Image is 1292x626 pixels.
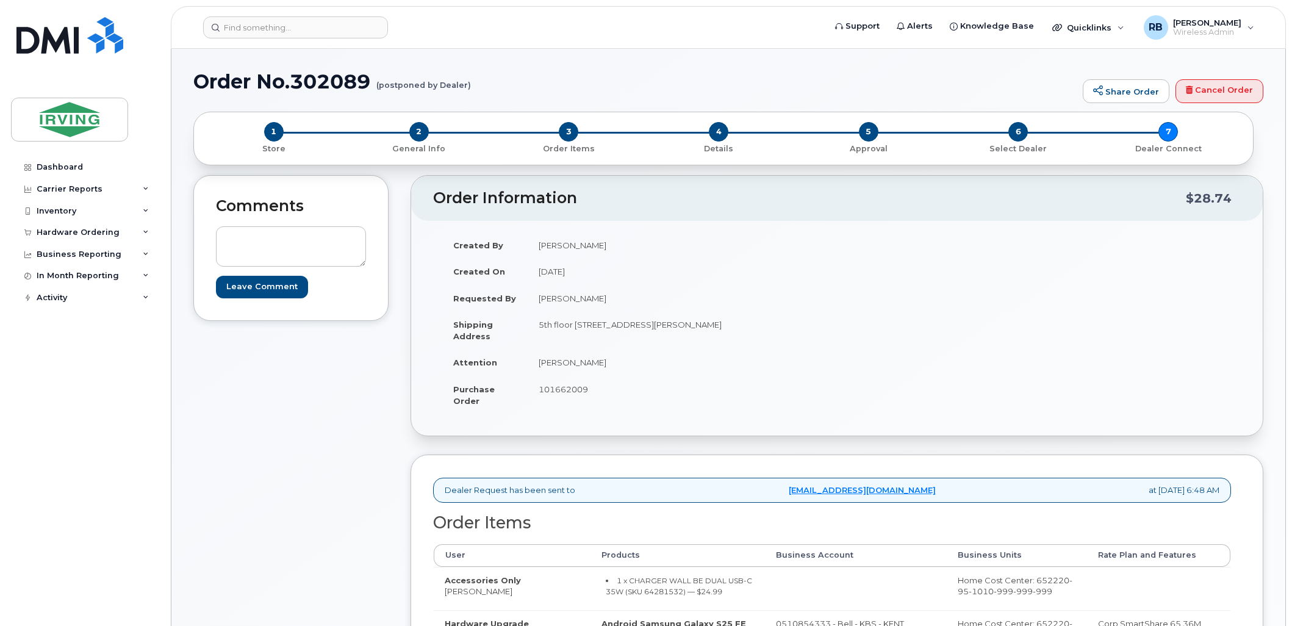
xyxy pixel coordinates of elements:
[434,567,590,610] td: [PERSON_NAME]
[453,267,505,276] strong: Created On
[528,349,828,376] td: [PERSON_NAME]
[1087,544,1230,566] th: Rate Plan and Features
[453,320,493,341] strong: Shipping Address
[765,544,947,566] th: Business Account
[949,143,1089,154] p: Select Dealer
[789,484,936,496] a: [EMAIL_ADDRESS][DOMAIN_NAME]
[528,285,828,312] td: [PERSON_NAME]
[944,142,1094,154] a: 6 Select Dealer
[947,544,1087,566] th: Business Units
[433,478,1231,503] div: Dealer Request has been sent to at [DATE] 6:48 AM
[453,358,497,367] strong: Attention
[648,143,789,154] p: Details
[349,143,489,154] p: General Info
[453,384,495,406] strong: Purchase Order
[794,142,944,154] a: 5 Approval
[958,575,1076,597] div: Home Cost Center: 652220-95-1010-999-999-999
[453,293,516,303] strong: Requested By
[409,122,429,142] span: 2
[528,232,828,259] td: [PERSON_NAME]
[859,122,878,142] span: 5
[264,122,284,142] span: 1
[1186,187,1232,210] div: $28.74
[434,544,590,566] th: User
[709,122,728,142] span: 4
[1008,122,1028,142] span: 6
[528,258,828,285] td: [DATE]
[445,575,521,585] strong: Accessories Only
[590,544,765,566] th: Products
[433,190,1186,207] h2: Order Information
[344,142,494,154] a: 2 General Info
[493,142,644,154] a: 3 Order Items
[376,71,471,90] small: (postponed by Dealer)
[453,240,503,250] strong: Created By
[216,276,308,298] input: Leave Comment
[193,71,1077,92] h1: Order No.302089
[498,143,639,154] p: Order Items
[799,143,939,154] p: Approval
[1083,79,1169,104] a: Share Order
[433,514,1231,532] h2: Order Items
[539,384,588,394] span: 101662009
[528,311,828,349] td: 5th floor [STREET_ADDRESS][PERSON_NAME]
[209,143,339,154] p: Store
[606,576,752,597] small: 1 x CHARGER WALL BE DUAL USB-C 35W (SKU 64281532) — $24.99
[216,198,366,215] h2: Comments
[1175,79,1263,104] a: Cancel Order
[204,142,344,154] a: 1 Store
[559,122,578,142] span: 3
[644,142,794,154] a: 4 Details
